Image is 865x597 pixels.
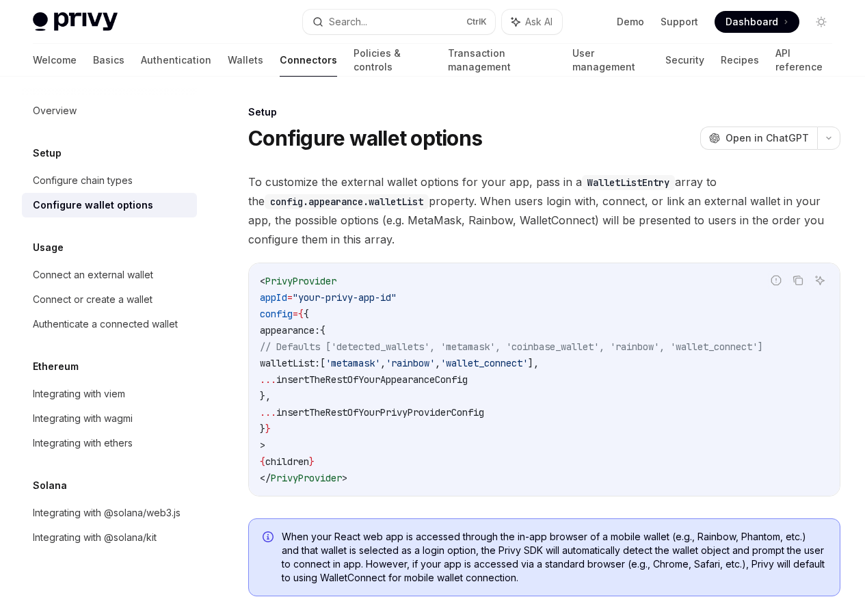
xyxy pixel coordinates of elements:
a: Integrating with wagmi [22,406,197,431]
a: Authentication [141,44,211,77]
div: Setup [248,105,840,119]
span: { [298,308,304,320]
span: } [309,455,315,468]
span: children [265,455,309,468]
span: Ctrl K [466,16,487,27]
span: ... [260,406,276,419]
a: Authenticate a connected wallet [22,312,197,336]
div: Overview [33,103,77,119]
button: Report incorrect code [767,271,785,289]
h5: Usage [33,239,64,256]
span: }, [260,390,271,402]
div: Configure wallet options [33,197,153,213]
span: PrivyProvider [265,275,336,287]
span: insertTheRestOfYourAppearanceConfig [276,373,468,386]
span: = [287,291,293,304]
a: Security [665,44,704,77]
a: Policies & controls [354,44,431,77]
span: Dashboard [726,15,778,29]
span: , [435,357,440,369]
span: , [380,357,386,369]
span: } [260,423,265,435]
code: WalletListEntry [582,175,675,190]
span: { [260,455,265,468]
span: // Defaults ['detected_wallets', 'metamask', 'coinbase_wallet', 'rainbow', 'wallet_connect'] [260,341,763,353]
span: 'metamask' [325,357,380,369]
div: Integrating with wagmi [33,410,133,427]
button: Open in ChatGPT [700,127,817,150]
span: Open in ChatGPT [726,131,809,145]
div: Connect an external wallet [33,267,153,283]
button: Ask AI [811,271,829,289]
a: Connect or create a wallet [22,287,197,312]
code: config.appearance.walletList [265,194,429,209]
button: Copy the contents from the code block [789,271,807,289]
span: > [342,472,347,484]
button: Ask AI [502,10,562,34]
img: light logo [33,12,118,31]
h1: Configure wallet options [248,126,482,150]
div: Configure chain types [33,172,133,189]
a: Configure wallet options [22,193,197,217]
a: Integrating with viem [22,382,197,406]
span: </ [260,472,271,484]
a: API reference [775,44,832,77]
span: config [260,308,293,320]
span: ], [528,357,539,369]
button: Search...CtrlK [303,10,495,34]
a: Transaction management [448,44,556,77]
span: ... [260,373,276,386]
div: Integrating with @solana/kit [33,529,157,546]
span: PrivyProvider [271,472,342,484]
span: 'wallet_connect' [440,357,528,369]
h5: Solana [33,477,67,494]
button: Toggle dark mode [810,11,832,33]
a: Overview [22,98,197,123]
span: To customize the external wallet options for your app, pass in a array to the property. When user... [248,172,840,249]
div: Integrating with @solana/web3.js [33,505,181,521]
h5: Ethereum [33,358,79,375]
span: insertTheRestOfYourPrivyProviderConfig [276,406,484,419]
div: Search... [329,14,367,30]
span: > [260,439,265,451]
div: Connect or create a wallet [33,291,152,308]
a: Connectors [280,44,337,77]
a: Integrating with ethers [22,431,197,455]
div: Authenticate a connected wallet [33,316,178,332]
svg: Info [263,531,276,545]
a: Connect an external wallet [22,263,197,287]
span: = [293,308,298,320]
a: Configure chain types [22,168,197,193]
span: walletList: [260,357,320,369]
a: Welcome [33,44,77,77]
span: < [260,275,265,287]
a: Basics [93,44,124,77]
span: "your-privy-app-id" [293,291,397,304]
h5: Setup [33,145,62,161]
span: 'rainbow' [386,357,435,369]
a: Recipes [721,44,759,77]
a: Wallets [228,44,263,77]
span: appId [260,291,287,304]
a: Demo [617,15,644,29]
span: [ [320,357,325,369]
div: Integrating with ethers [33,435,133,451]
span: When your React web app is accessed through the in-app browser of a mobile wallet (e.g., Rainbow,... [282,530,826,585]
span: { [304,308,309,320]
a: Integrating with @solana/kit [22,525,197,550]
a: Support [661,15,698,29]
a: Integrating with @solana/web3.js [22,501,197,525]
span: { [320,324,325,336]
span: } [265,423,271,435]
a: Dashboard [715,11,799,33]
span: Ask AI [525,15,553,29]
div: Integrating with viem [33,386,125,402]
a: User management [572,44,649,77]
span: appearance: [260,324,320,336]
